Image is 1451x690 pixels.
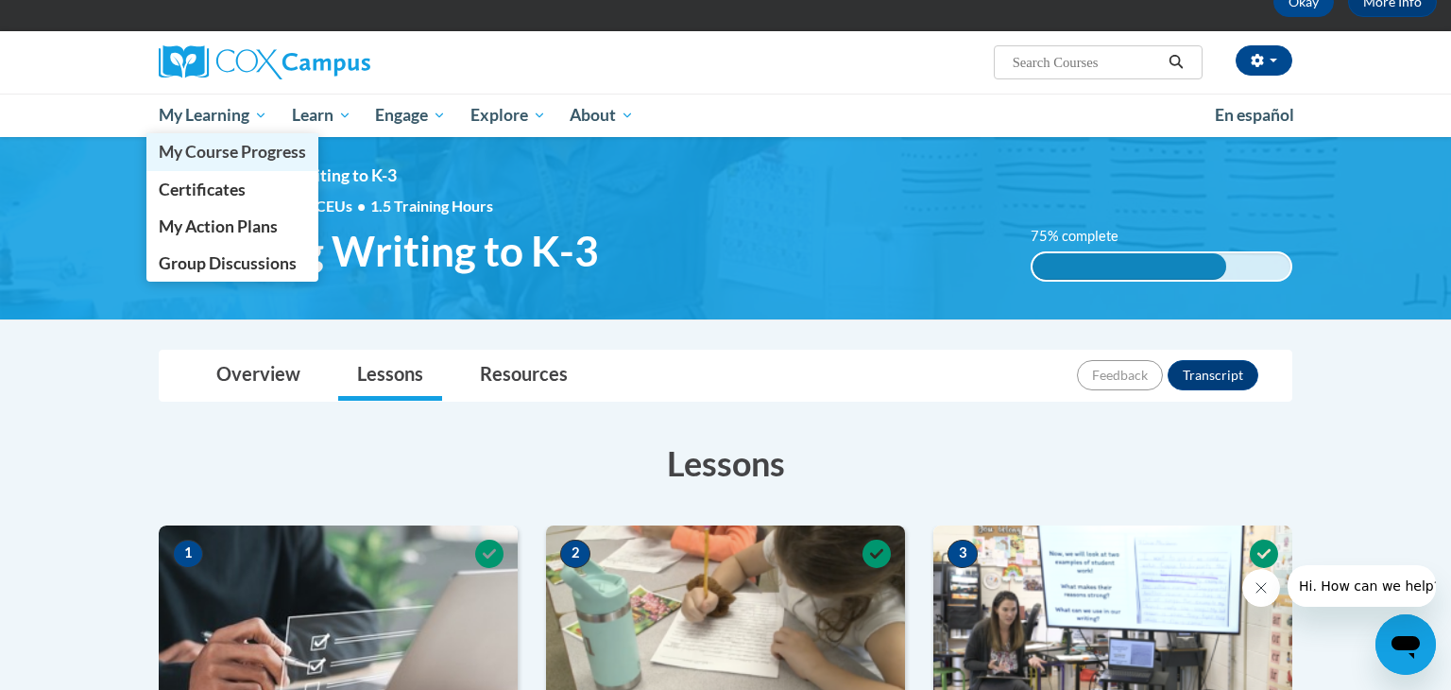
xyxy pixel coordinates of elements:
a: Overview [197,351,319,401]
span: Explore [470,104,546,127]
iframe: Button to launch messaging window [1375,614,1436,675]
a: Certificates [146,171,318,208]
h3: Lessons [159,440,1292,487]
a: About [558,94,647,137]
span: En español [1215,105,1294,125]
input: Search Courses [1011,51,1162,74]
span: Group Discussions [159,253,297,273]
a: Lessons [338,351,442,401]
span: 1 [173,540,203,568]
button: Feedback [1077,360,1163,390]
span: 1.5 Training Hours [370,197,493,215]
button: Transcript [1168,360,1258,390]
a: Cox Campus [159,45,518,79]
button: Search [1162,51,1190,74]
span: Learn [292,104,351,127]
a: En español [1203,95,1306,135]
span: • [357,197,366,215]
a: Engage [363,94,458,137]
a: Group Discussions [146,245,318,282]
span: 0.20 CEUs [283,196,370,216]
span: My Course Progress [159,142,306,162]
span: About [570,104,634,127]
iframe: Message from company [1288,565,1436,607]
a: My Course Progress [146,133,318,170]
iframe: Close message [1242,569,1280,607]
button: Account Settings [1236,45,1292,76]
span: Teaching Writing to K-3 [159,226,599,276]
label: 75% complete [1031,226,1139,247]
div: 75% complete [1033,253,1226,280]
a: Learn [280,94,364,137]
a: Explore [458,94,558,137]
a: Resources [461,351,587,401]
span: Certificates [159,180,246,199]
a: My Learning [146,94,280,137]
span: Engage [375,104,446,127]
span: Hi. How can we help? [11,13,153,28]
span: My Action Plans [159,216,278,236]
div: Main menu [130,94,1321,137]
img: Cox Campus [159,45,370,79]
span: 3 [947,540,978,568]
span: 2 [560,540,590,568]
span: My Learning [159,104,267,127]
a: My Action Plans [146,208,318,245]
